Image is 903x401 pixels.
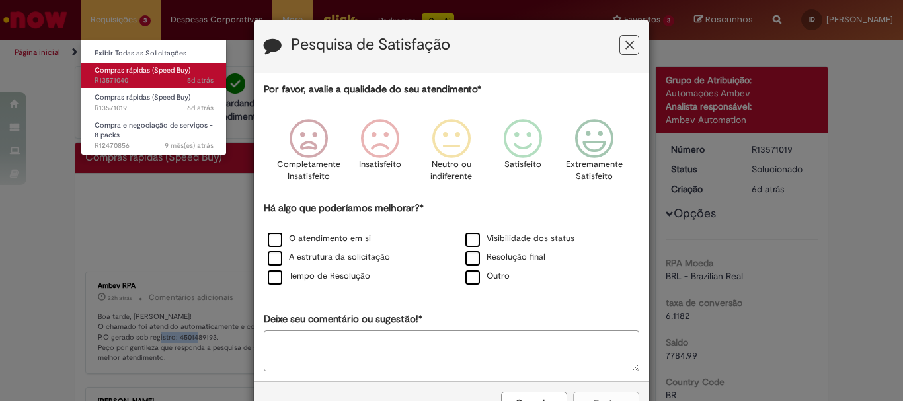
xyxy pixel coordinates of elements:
[95,65,190,75] span: Compras rápidas (Speed Buy)
[277,159,340,183] p: Completamente Insatisfeito
[95,92,190,102] span: Compras rápidas (Speed Buy)
[274,109,342,200] div: Completamente Insatisfeito
[81,91,227,115] a: Aberto R13571019 : Compras rápidas (Speed Buy)
[268,233,371,245] label: O atendimento em si
[264,312,422,326] label: Deixe seu comentário ou sugestão!*
[95,120,213,141] span: Compra e negociação de serviços - 8 packs
[268,270,370,283] label: Tempo de Resolução
[346,109,414,200] div: Insatisfeito
[489,109,557,200] div: Satisfeito
[165,141,214,151] span: 9 mês(es) atrás
[187,103,214,113] span: 6d atrás
[187,103,214,113] time: 26/09/2025 15:00:29
[95,103,214,114] span: R13571019
[264,83,481,96] label: Por favor, avalie a qualidade do seu atendimento*
[359,159,401,171] p: Insatisfeito
[165,141,214,151] time: 03/01/2025 14:44:54
[81,63,227,88] a: Aberto R13571040 : Compras rápidas (Speed Buy)
[428,159,475,183] p: Neutro ou indiferente
[465,251,545,264] label: Resolução final
[95,141,214,151] span: R12470856
[81,46,227,61] a: Exibir Todas as Solicitações
[418,109,485,200] div: Neutro ou indiferente
[561,109,628,200] div: Extremamente Satisfeito
[187,75,214,85] time: 26/09/2025 15:04:21
[465,270,510,283] label: Outro
[95,75,214,86] span: R13571040
[264,201,639,287] div: Há algo que poderíamos melhorar?*
[504,159,541,171] p: Satisfeito
[566,159,623,183] p: Extremamente Satisfeito
[465,233,574,245] label: Visibilidade dos status
[268,251,390,264] label: A estrutura da solicitação
[187,75,214,85] span: 5d atrás
[81,40,227,155] ul: Requisições
[291,36,450,54] label: Pesquisa de Satisfação
[81,118,227,147] a: Aberto R12470856 : Compra e negociação de serviços - 8 packs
